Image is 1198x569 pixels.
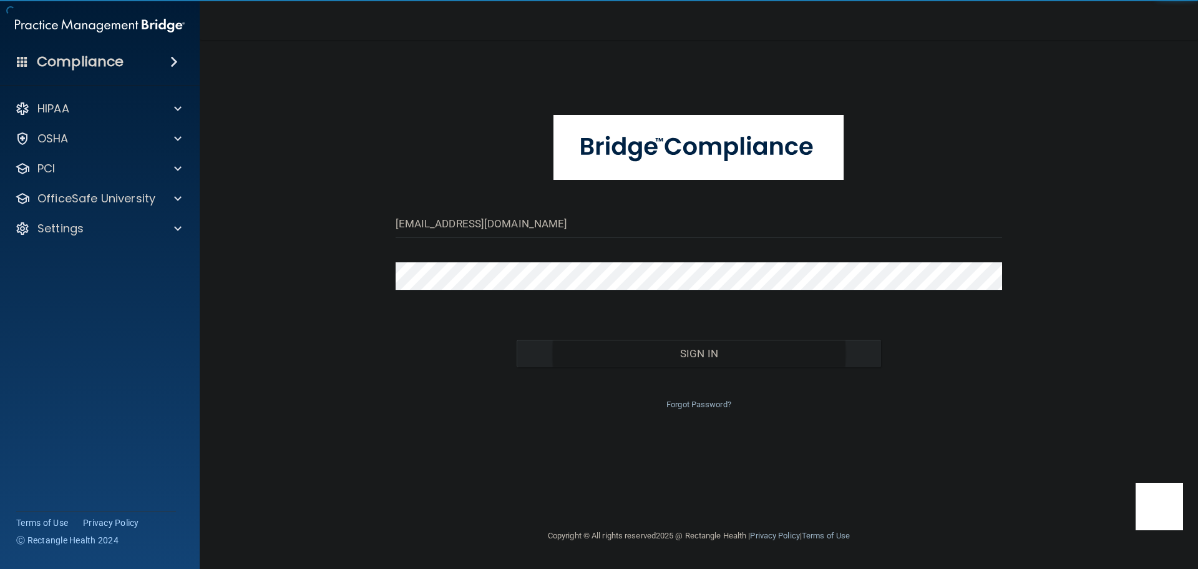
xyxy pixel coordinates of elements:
[37,53,124,71] h4: Compliance
[517,340,881,367] button: Sign In
[16,517,68,529] a: Terms of Use
[750,531,799,540] a: Privacy Policy
[15,131,182,146] a: OSHA
[802,531,850,540] a: Terms of Use
[37,221,84,236] p: Settings
[83,517,139,529] a: Privacy Policy
[15,13,185,38] img: PMB logo
[1136,483,1183,530] iframe: Drift Widget Chat Controller
[37,101,69,116] p: HIPAA
[15,191,182,206] a: OfficeSafe University
[666,400,731,409] a: Forgot Password?
[37,131,69,146] p: OSHA
[37,191,155,206] p: OfficeSafe University
[37,161,55,176] p: PCI
[15,161,182,176] a: PCI
[396,210,1003,238] input: Email
[15,221,182,236] a: Settings
[15,101,182,116] a: HIPAA
[16,534,119,547] span: Ⓒ Rectangle Health 2024
[553,115,844,180] img: bridge_compliance_login_screen.278c3ca4.svg
[471,516,927,556] div: Copyright © All rights reserved 2025 @ Rectangle Health | |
